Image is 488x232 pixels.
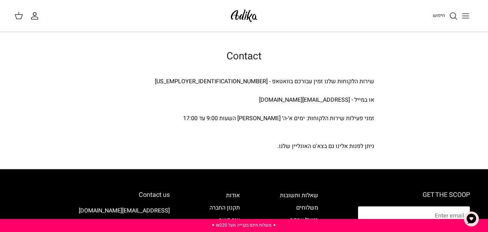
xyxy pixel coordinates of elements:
div: או במייל - [EMAIL_ADDRESS][DOMAIN_NAME] [114,96,374,105]
button: צ'אט [461,208,482,230]
h1: Contact [114,50,374,63]
a: תקנון החברה [210,203,240,212]
a: [EMAIL_ADDRESS][DOMAIN_NAME] [79,206,170,215]
a: ביטול עסקה [290,216,318,224]
a: ✦ משלוח חינם בקנייה מעל ₪220 ✦ [211,222,276,228]
button: Toggle menu [458,8,474,24]
a: צור קשר [219,216,240,224]
span: חיפוש [433,12,445,19]
a: חיפוש [433,12,458,20]
h6: Contact us [18,191,170,199]
div: שירות הלקוחות שלנו זמין עבורכם בוואטאפ - [US_EMPLOYER_IDENTIFICATION_NUMBER] [114,77,374,87]
img: Adika IL [229,7,259,24]
div: זמני פעילות שירות הלקוחות: ימים א׳-ה׳ [PERSON_NAME] השעות 9:00 עד 17:00 [114,114,374,123]
h6: GET THE SCOOP [358,191,470,199]
a: משלוחים [296,203,318,212]
a: החשבון שלי [30,12,42,20]
input: Email [358,206,470,225]
a: אודות [226,191,240,200]
div: ניתן לפנות אלינו גם בצא'ט האונליין שלנו. [114,142,374,151]
a: שאלות ותשובות [280,191,318,200]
